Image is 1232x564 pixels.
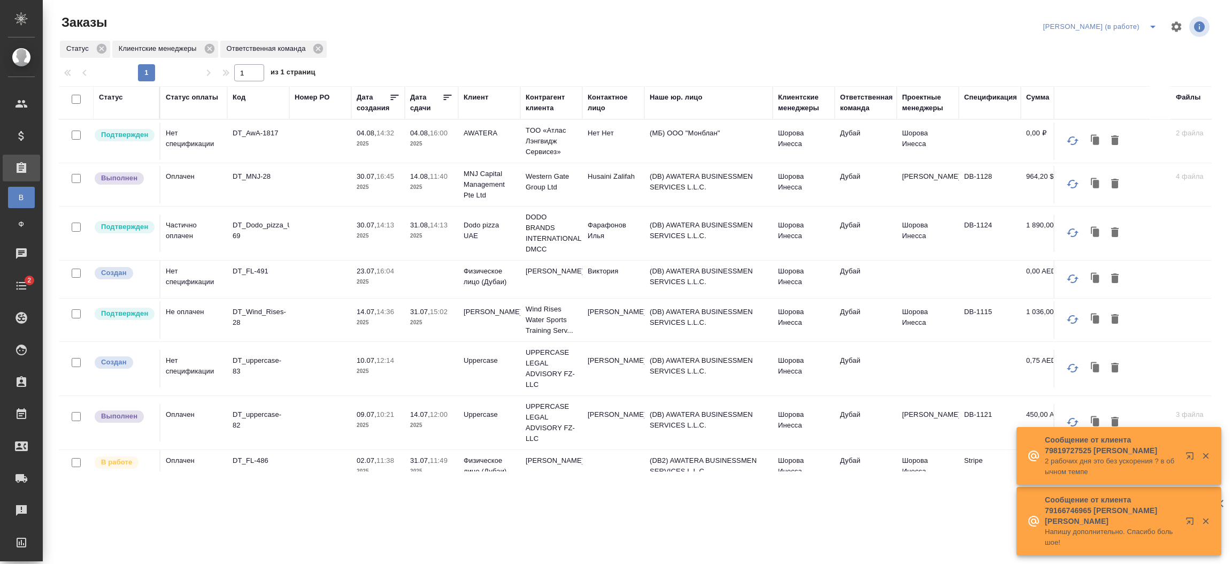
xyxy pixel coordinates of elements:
[13,219,29,230] span: Ф
[959,215,1021,252] td: DB-1124
[1085,223,1106,243] button: Клонировать
[1085,131,1106,151] button: Клонировать
[959,450,1021,487] td: Stripe
[357,466,399,477] p: 2025
[410,231,453,241] p: 2025
[1085,269,1106,289] button: Клонировать
[1060,128,1085,154] button: Обновить
[897,166,959,203] td: [PERSON_NAME]
[430,308,448,316] p: 15:02
[1106,358,1124,378] button: Удалить
[835,215,897,252] td: Дубай
[959,166,1021,203] td: DB-1128
[464,266,515,287] p: Физическое лицо (Дубаи)
[1060,220,1085,246] button: Обновить
[644,301,773,339] td: (DB) AWATERA BUSINESSMEN SERVICES L.L.C.
[526,304,577,336] p: Wind Rises Water Sports Training Serv...
[959,404,1021,441] td: DB-1121
[357,172,376,180] p: 30.07,
[21,275,37,286] span: 2
[271,66,315,81] span: из 1 страниц
[1176,409,1227,420] p: 3 файла
[1195,451,1216,461] button: Закрыть
[835,301,897,339] td: Дубай
[1060,171,1085,197] button: Обновить
[1176,128,1227,139] p: 2 файла
[94,266,154,280] div: Выставляется автоматически при создании заказа
[1164,14,1189,40] span: Настроить таблицу
[582,166,644,203] td: Husaini Zalifah
[773,301,835,339] td: Шорова Инесса
[233,455,284,466] p: DT_FL-486
[644,123,773,160] td: (МБ) ООО "Монблан"
[94,455,154,470] div: Выставляет ПМ после принятия заказа от КМа
[897,215,959,252] td: Шорова Инесса
[357,267,376,275] p: 23.07,
[357,317,399,328] p: 2025
[526,347,577,390] p: UPPERCASE LEGAL ADVISORY FZ-LLC
[101,411,137,422] p: Выполнен
[59,14,107,31] span: Заказы
[1179,510,1205,536] button: Открыть в новой вкладке
[582,215,644,252] td: Фарафонов Илья
[94,355,154,370] div: Выставляется автоматически при создании заказа
[773,166,835,203] td: Шорова Инесса
[1045,527,1179,548] p: Напишу дополнительно. Спасибо большое!
[233,220,284,241] p: DT_Dodo_pizza_UAE-69
[582,261,644,298] td: Виктория
[94,171,154,186] div: Выставляет ПМ после сдачи и проведения начислений. Последний этап для ПМа
[410,317,453,328] p: 2025
[410,129,430,137] p: 04.08,
[94,220,154,234] div: Выставляет КМ после уточнения всех необходимых деталей и получения согласия клиента на запуск. С ...
[1179,445,1205,471] button: Открыть в новой вкладке
[430,221,448,229] p: 14:13
[897,301,959,339] td: Шорова Инесса
[1106,269,1124,289] button: Удалить
[1106,412,1124,432] button: Удалить
[464,455,515,477] p: Физическое лицо (Дубаи)
[101,308,148,319] p: Подтвержден
[357,308,376,316] p: 14.07,
[410,221,430,229] p: 31.08,
[410,308,430,316] p: 31.07,
[650,92,703,103] div: Наше юр. лицо
[1176,92,1200,103] div: Файлы
[101,357,127,368] p: Создан
[357,92,389,113] div: Дата создания
[1106,309,1124,330] button: Удалить
[101,129,148,140] p: Подтвержден
[430,172,448,180] p: 11:40
[295,92,329,103] div: Номер PO
[526,171,577,193] p: Western Gate Group Ltd
[101,173,137,184] p: Выполнен
[8,187,35,208] a: В
[376,267,394,275] p: 16:04
[526,212,577,255] p: DODO BRANDS INTERNATIONAL DMCC
[376,356,394,364] p: 12:14
[13,192,29,203] span: В
[357,231,399,241] p: 2025
[101,222,148,232] p: Подтвержден
[1021,350,1074,387] td: 0,75 AED
[410,466,453,477] p: 2025
[1195,516,1216,526] button: Закрыть
[1085,412,1106,432] button: Клонировать
[1045,435,1179,456] p: Сообщение от клиента 79819727525 [PERSON_NAME]
[357,129,376,137] p: 04.08,
[160,261,227,298] td: Нет спецификации
[464,355,515,366] p: Uppercase
[526,401,577,444] p: UPPERCASE LEGAL ADVISORY FZ-LLC
[582,123,644,160] td: Нет Нет
[233,266,284,277] p: DT_FL-491
[430,410,448,418] p: 12:00
[464,128,515,139] p: AWATERA
[376,410,394,418] p: 10:21
[582,404,644,441] td: [PERSON_NAME]
[1021,166,1074,203] td: 964,20 $
[357,410,376,418] p: 09.07,
[526,266,577,277] p: [PERSON_NAME]
[119,43,201,54] p: Клиентские менеджеры
[840,92,893,113] div: Ответственная команда
[430,129,448,137] p: 16:00
[588,92,639,113] div: Контактное лицо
